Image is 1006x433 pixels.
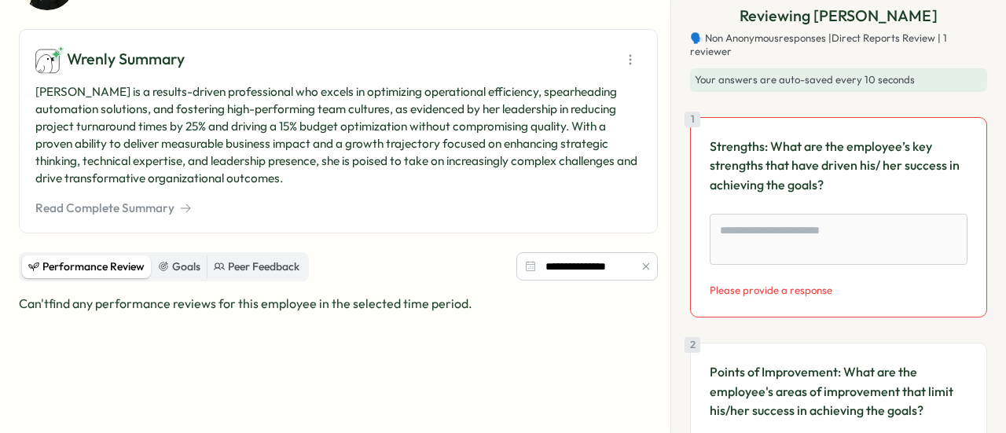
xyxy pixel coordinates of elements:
div: 1 [685,112,700,127]
p: [PERSON_NAME] is a results-driven professional who excels in optimizing operational efficiency, s... [35,83,641,187]
div: Goals [158,259,200,276]
span: Wrenly Summary [67,47,185,72]
span: 🗣️ Non Anonymous responses | Direct Reports Review | 1 reviewer [690,31,987,59]
p: Reviewing [PERSON_NAME] [740,4,938,28]
p: Points of Improvement: What are the employee's areas of improvement that limit his/her success in... [710,362,967,420]
span: Your answers are auto-saved every 10 seconds [695,73,915,86]
p: Please provide a response [710,284,967,298]
span: Can't find any performance reviews for this employee in the selected time period. [19,295,472,311]
p: Strengths: What are the employee’s key strengths that have driven his/ her success in achieving t... [710,137,967,195]
div: Performance Review [28,259,145,276]
button: Read Complete Summary [35,200,192,217]
div: Peer Feedback [214,259,299,276]
div: 2 [685,337,700,353]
